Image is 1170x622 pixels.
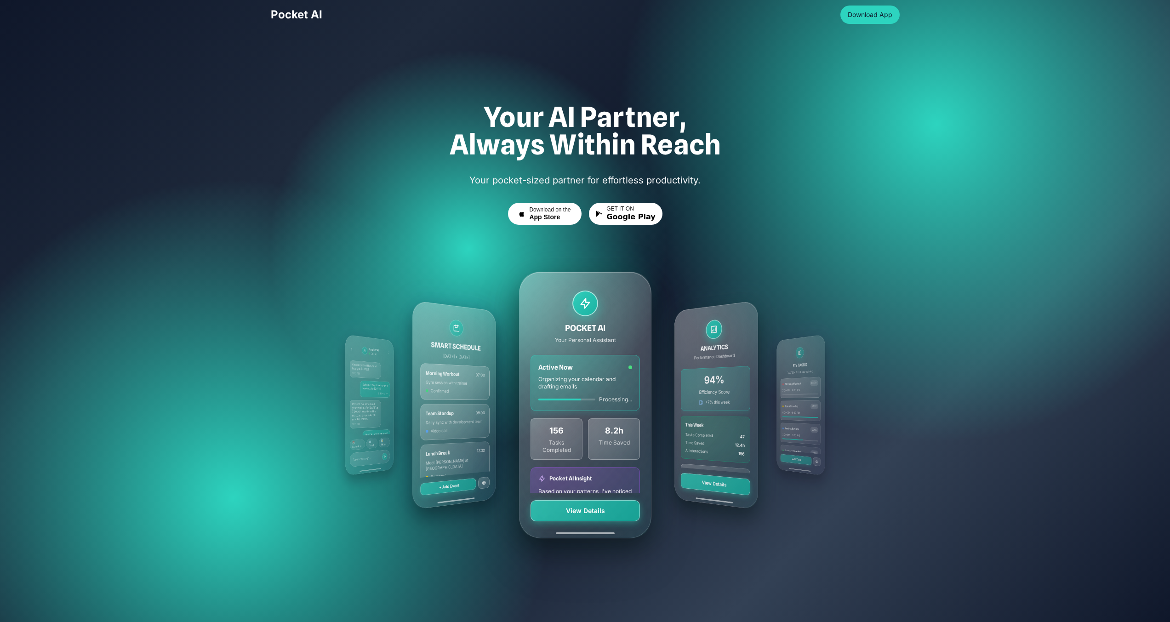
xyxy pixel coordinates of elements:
span: App Store [529,213,560,222]
span: GET IT ON [606,205,634,212]
p: Your pocket-sized partner for effortless productivity. [379,173,791,188]
span: Download on the [529,206,571,213]
button: GET IT ONGoogle Play [589,203,662,225]
span: Google Play [606,212,655,222]
h1: Your AI Partner, Always Within Reach [271,103,900,158]
button: Download App [840,6,900,24]
span: Pocket AI [271,7,322,22]
button: Download on theApp Store [508,203,582,225]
